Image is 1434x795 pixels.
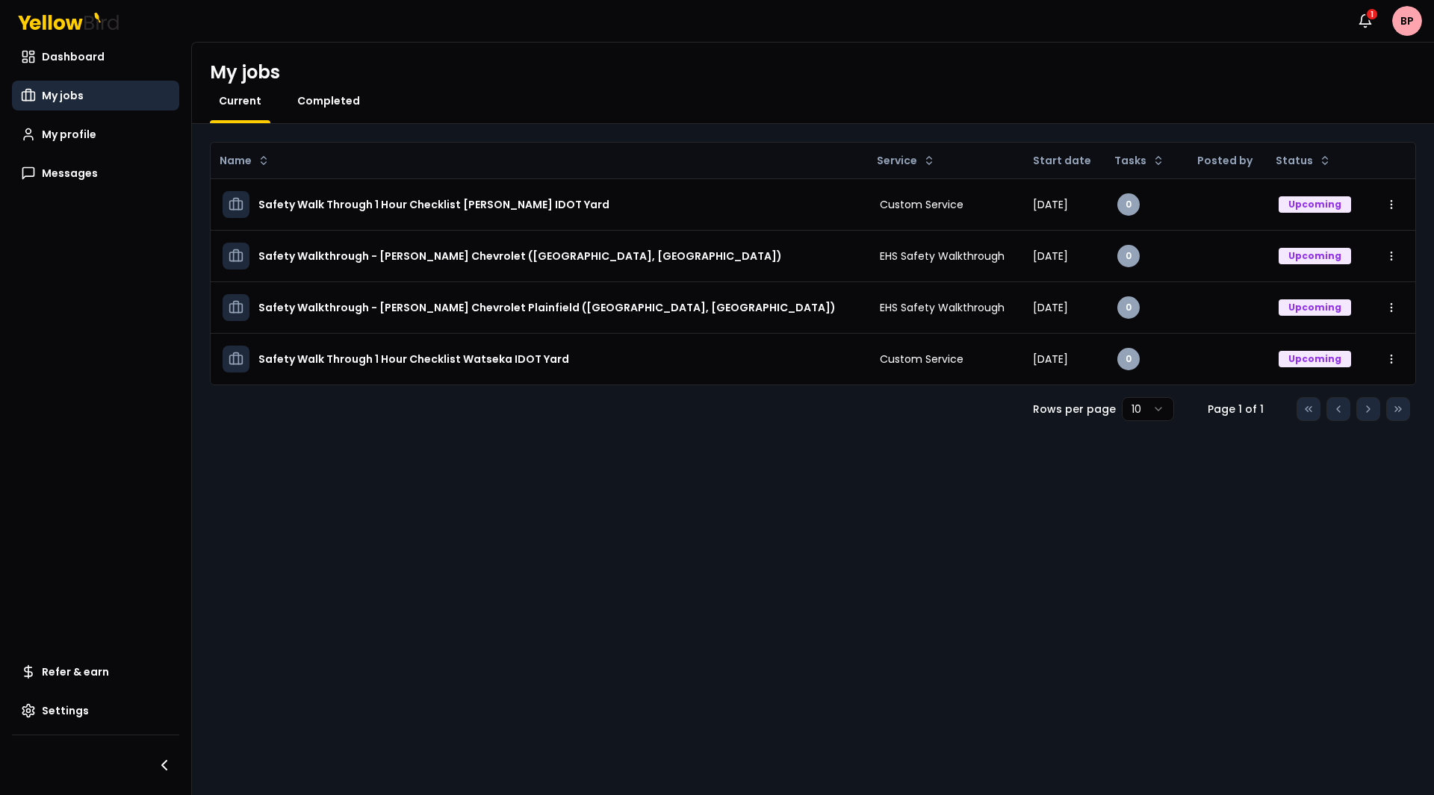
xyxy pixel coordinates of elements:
[12,696,179,726] a: Settings
[880,249,1005,264] span: EHS Safety Walkthrough
[880,300,1005,315] span: EHS Safety Walkthrough
[1021,143,1105,178] th: Start date
[1117,193,1140,216] div: 0
[12,119,179,149] a: My profile
[214,149,276,172] button: Name
[1117,348,1140,370] div: 0
[12,158,179,188] a: Messages
[1365,7,1379,21] div: 1
[1279,196,1351,213] div: Upcoming
[1117,296,1140,319] div: 0
[42,127,96,142] span: My profile
[288,93,369,108] a: Completed
[42,88,84,103] span: My jobs
[1276,153,1313,168] span: Status
[1033,402,1116,417] p: Rows per page
[12,42,179,72] a: Dashboard
[1270,149,1337,172] button: Status
[1392,6,1422,36] span: BP
[877,153,917,168] span: Service
[1108,149,1170,172] button: Tasks
[871,149,941,172] button: Service
[1033,249,1068,264] span: [DATE]
[1185,143,1267,178] th: Posted by
[1033,352,1068,367] span: [DATE]
[219,93,261,108] span: Current
[210,60,280,84] h1: My jobs
[1114,153,1146,168] span: Tasks
[1279,248,1351,264] div: Upcoming
[1350,6,1380,36] button: 1
[220,153,252,168] span: Name
[258,243,782,269] h3: Safety Walkthrough - [PERSON_NAME] Chevrolet ([GEOGRAPHIC_DATA], [GEOGRAPHIC_DATA])
[42,664,109,679] span: Refer & earn
[880,352,963,367] span: Custom Service
[210,93,270,108] a: Current
[42,703,89,718] span: Settings
[12,657,179,687] a: Refer & earn
[12,81,179,110] a: My jobs
[297,93,360,108] span: Completed
[258,346,569,372] h3: Safety Walk Through 1 Hour Checklist Watseka IDOT Yard
[1279,299,1351,316] div: Upcoming
[880,197,963,212] span: Custom Service
[1198,402,1273,417] div: Page 1 of 1
[42,49,105,64] span: Dashboard
[42,166,98,181] span: Messages
[1033,197,1068,212] span: [DATE]
[258,191,609,218] h3: Safety Walk Through 1 Hour Checklist [PERSON_NAME] IDOT Yard
[258,294,836,321] h3: Safety Walkthrough - [PERSON_NAME] Chevrolet Plainfield ([GEOGRAPHIC_DATA], [GEOGRAPHIC_DATA])
[1117,245,1140,267] div: 0
[1033,300,1068,315] span: [DATE]
[1279,351,1351,367] div: Upcoming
